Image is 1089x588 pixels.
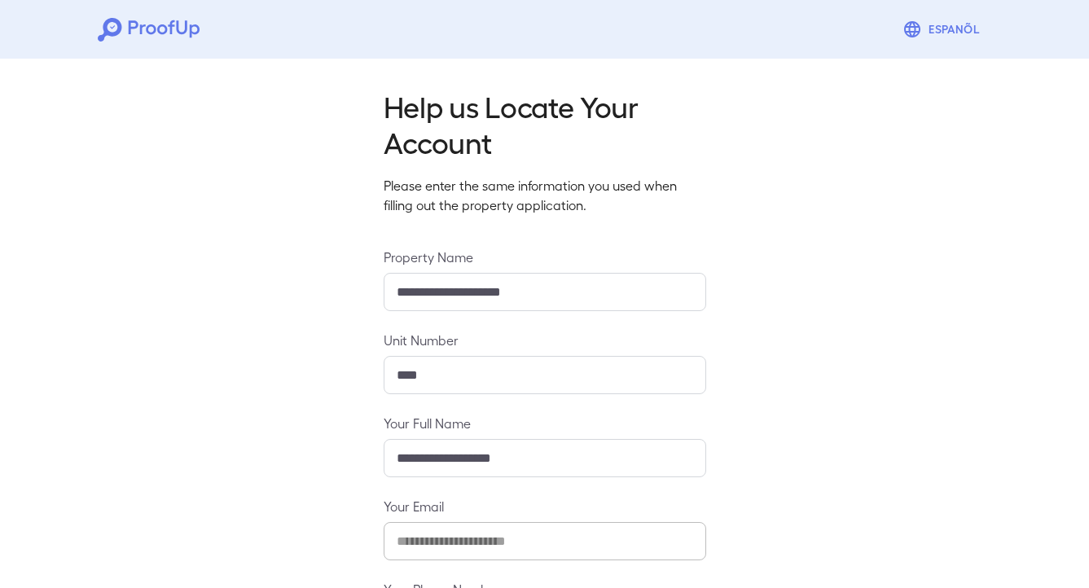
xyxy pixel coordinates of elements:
[384,414,706,432] label: Your Full Name
[896,13,991,46] button: Espanõl
[384,331,706,349] label: Unit Number
[384,248,706,266] label: Property Name
[384,176,706,215] p: Please enter the same information you used when filling out the property application.
[384,88,706,160] h2: Help us Locate Your Account
[384,497,706,516] label: Your Email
